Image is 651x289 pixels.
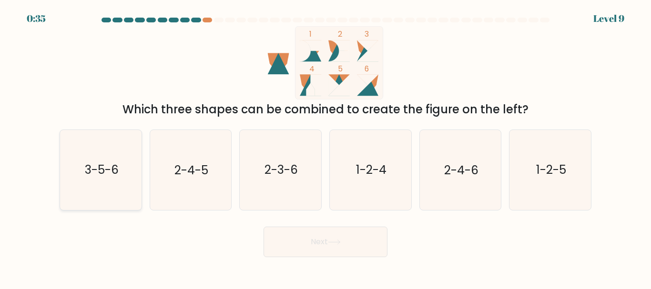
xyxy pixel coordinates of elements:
text: 3-5-6 [84,162,118,179]
text: 2-4-6 [444,162,478,179]
div: Level 9 [593,11,624,26]
div: 0:35 [27,11,46,26]
tspan: 6 [365,63,369,74]
text: 1-2-5 [536,162,566,179]
tspan: 5 [338,63,343,74]
text: 1-2-4 [356,162,387,179]
tspan: 2 [338,29,343,40]
text: 2-4-5 [174,162,208,179]
text: 2-3-6 [264,162,298,179]
tspan: 1 [310,29,312,40]
tspan: 4 [310,63,315,74]
div: Which three shapes can be combined to create the figure on the left? [65,101,586,118]
tspan: 3 [365,29,369,40]
button: Next [264,227,387,257]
